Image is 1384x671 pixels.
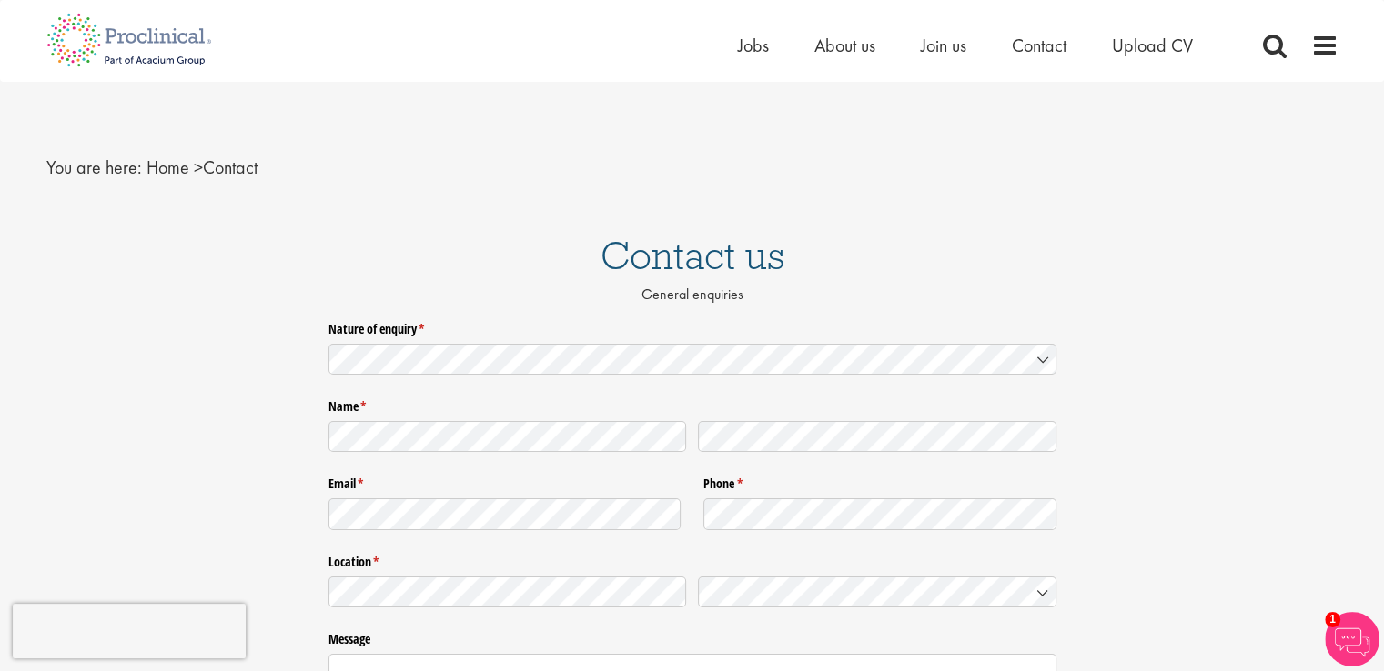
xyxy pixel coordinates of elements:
a: Join us [921,34,966,57]
label: Phone [703,469,1056,493]
img: Chatbot [1325,612,1379,666]
span: > [194,155,203,179]
label: Message [328,625,1056,648]
span: 1 [1325,612,1340,627]
label: Nature of enquiry [328,314,1056,337]
span: You are here: [46,155,142,179]
input: State / Province / Region [328,576,687,608]
a: About us [814,34,875,57]
a: Contact [1012,34,1066,57]
iframe: reCAPTCHA [13,604,246,658]
input: Last [698,421,1056,453]
input: Country [698,576,1056,608]
input: First [328,421,687,453]
legend: Location [328,547,1056,571]
label: Email [328,469,682,493]
a: Upload CV [1112,34,1193,57]
span: Contact [146,155,258,179]
a: Jobs [738,34,769,57]
legend: Name [328,392,1056,416]
a: breadcrumb link to Home [146,155,189,179]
